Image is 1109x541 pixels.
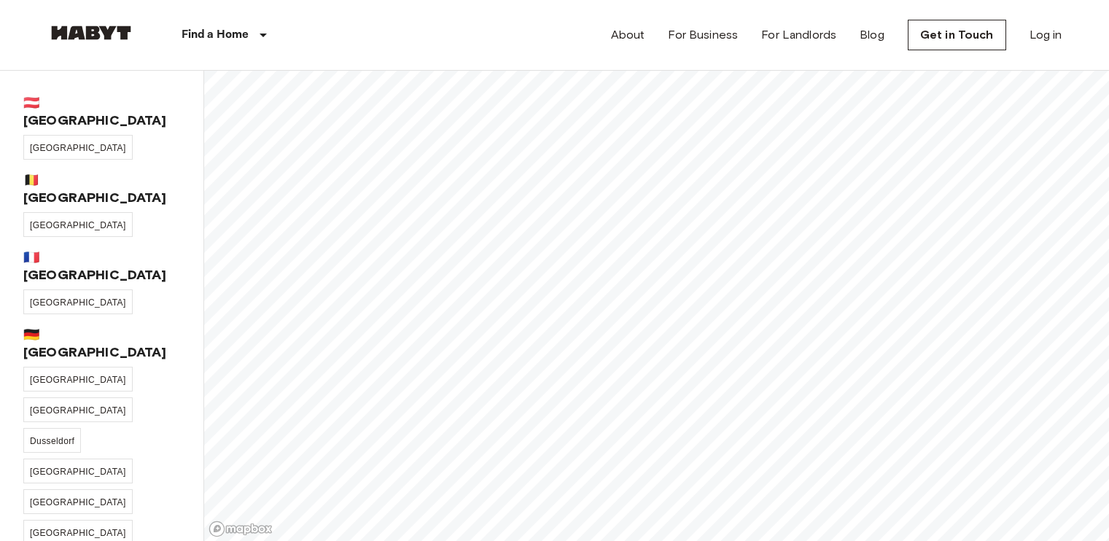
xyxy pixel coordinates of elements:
[860,26,884,44] a: Blog
[30,375,126,385] span: [GEOGRAPHIC_DATA]
[23,459,133,483] a: [GEOGRAPHIC_DATA]
[30,143,126,153] span: [GEOGRAPHIC_DATA]
[761,26,836,44] a: For Landlords
[23,249,180,284] span: 🇫🇷 [GEOGRAPHIC_DATA]
[209,521,273,537] a: Mapbox logo
[23,94,180,129] span: 🇦🇹 [GEOGRAPHIC_DATA]
[30,297,126,308] span: [GEOGRAPHIC_DATA]
[23,367,133,392] a: [GEOGRAPHIC_DATA]
[23,212,133,237] a: [GEOGRAPHIC_DATA]
[30,405,126,416] span: [GEOGRAPHIC_DATA]
[23,135,133,160] a: [GEOGRAPHIC_DATA]
[23,289,133,314] a: [GEOGRAPHIC_DATA]
[23,489,133,514] a: [GEOGRAPHIC_DATA]
[30,497,126,507] span: [GEOGRAPHIC_DATA]
[611,26,645,44] a: About
[23,397,133,422] a: [GEOGRAPHIC_DATA]
[668,26,738,44] a: For Business
[30,528,126,538] span: [GEOGRAPHIC_DATA]
[47,26,135,40] img: Habyt
[908,20,1006,50] a: Get in Touch
[30,436,74,446] span: Dusseldorf
[182,26,249,44] p: Find a Home
[23,326,180,361] span: 🇩🇪 [GEOGRAPHIC_DATA]
[23,428,81,453] a: Dusseldorf
[30,467,126,477] span: [GEOGRAPHIC_DATA]
[1030,26,1062,44] a: Log in
[30,220,126,230] span: [GEOGRAPHIC_DATA]
[23,171,180,206] span: 🇧🇪 [GEOGRAPHIC_DATA]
